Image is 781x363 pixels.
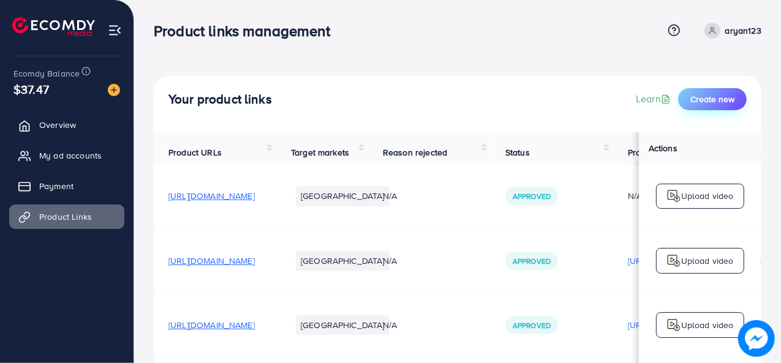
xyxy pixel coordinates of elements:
[108,84,120,96] img: image
[628,146,682,159] span: Product video
[700,23,761,39] a: aryan123
[681,189,734,203] p: Upload video
[296,186,390,206] li: [GEOGRAPHIC_DATA]
[168,190,255,202] span: [URL][DOMAIN_NAME]
[681,253,734,268] p: Upload video
[9,113,124,137] a: Overview
[690,93,734,105] span: Create new
[296,251,390,271] li: [GEOGRAPHIC_DATA]
[9,143,124,168] a: My ad accounts
[168,255,255,267] span: [URL][DOMAIN_NAME]
[39,119,76,131] span: Overview
[12,17,95,36] img: logo
[628,318,714,332] p: [URL][DOMAIN_NAME]
[9,174,124,198] a: Payment
[383,190,397,202] span: N/A
[666,189,681,203] img: logo
[13,80,49,98] span: $37.47
[39,149,102,162] span: My ad accounts
[39,180,74,192] span: Payment
[168,319,255,331] span: [URL][DOMAIN_NAME]
[383,146,447,159] span: Reason rejected
[628,253,714,268] p: [URL][DOMAIN_NAME]
[383,255,397,267] span: N/A
[678,88,747,110] button: Create new
[513,191,551,201] span: Approved
[725,23,761,38] p: aryan123
[666,318,681,332] img: logo
[513,320,551,331] span: Approved
[636,92,673,106] a: Learn
[296,315,390,335] li: [GEOGRAPHIC_DATA]
[291,146,349,159] span: Target markets
[13,67,80,80] span: Ecomdy Balance
[108,23,122,37] img: menu
[154,22,340,40] h3: Product links management
[505,146,530,159] span: Status
[513,256,551,266] span: Approved
[168,92,272,107] h4: Your product links
[681,318,734,332] p: Upload video
[628,190,714,202] div: N/A
[168,146,222,159] span: Product URLs
[649,142,677,154] span: Actions
[9,204,124,229] a: Product Links
[39,211,92,223] span: Product Links
[666,253,681,268] img: logo
[383,319,397,331] span: N/A
[738,320,775,357] img: image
